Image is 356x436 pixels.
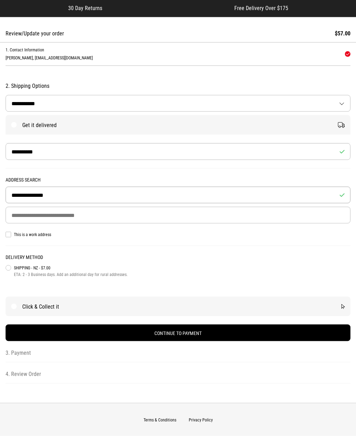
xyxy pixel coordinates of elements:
h2: Contact Information [6,47,342,53]
select: Country [6,95,350,111]
label: Get it delivered [6,115,350,135]
button: Continue to Payment [6,325,350,341]
input: Building Name (Optional) [6,187,350,203]
button: Open LiveChat chat widget [6,3,26,24]
legend: Address Search [6,177,350,187]
h2: Shipping Options [6,83,350,90]
h2: Review Order [6,371,350,384]
div: $57.00 [335,30,350,37]
div: [PERSON_NAME], [EMAIL_ADDRESS][DOMAIN_NAME] [6,55,342,61]
iframe: Customer reviews powered by Trustpilot [116,5,220,12]
input: Recipient Name [6,143,350,160]
span: Free Delivery Over $175 [234,5,288,12]
span: 30 Day Returns [68,5,102,12]
h2: Payment [6,350,350,362]
div: Review/Update your order [6,30,64,37]
label: This is a work address [6,232,350,237]
span: Shipping - NZ - $7.00 [14,264,350,272]
a: Privacy Policy [189,418,213,422]
legend: Delivery Method [6,254,350,264]
input: Delivery Address [6,207,350,224]
span: ETA: 2 - 3 Business days. Add an additional day for rural addresses. [14,272,350,277]
label: Click & Collect it [6,297,350,316]
a: Terms & Conditions [144,418,176,422]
